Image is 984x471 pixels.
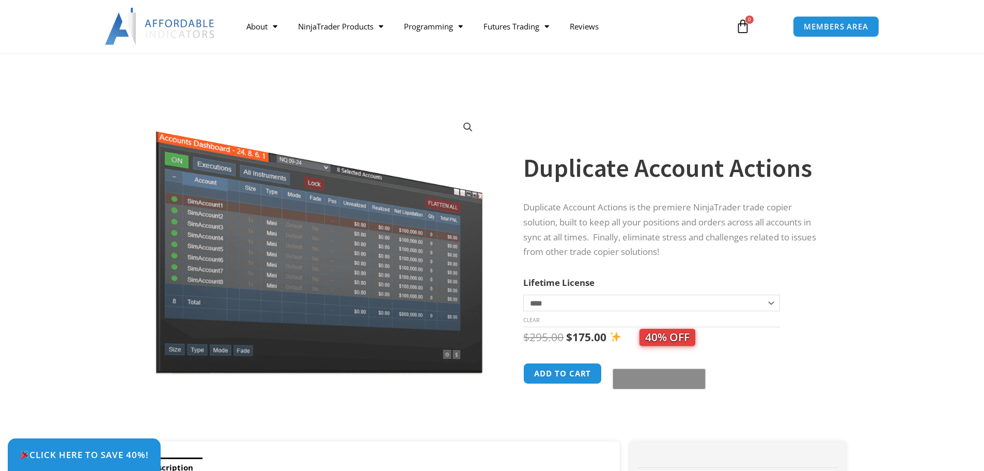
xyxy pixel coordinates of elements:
img: ✨ [610,331,621,342]
a: NinjaTrader Products [288,14,394,38]
bdi: 295.00 [523,330,564,344]
h1: Duplicate Account Actions [523,150,825,186]
img: 🎉 [20,450,29,459]
a: Clear options [523,316,539,324]
label: Lifetime License [523,277,595,288]
a: View full-screen image gallery [459,118,477,136]
img: LogoAI | Affordable Indicators – NinjaTrader [105,8,216,45]
bdi: 175.00 [566,330,606,344]
a: 🎉Click Here to save 40%! [8,438,161,471]
button: Add to cart [523,363,602,384]
p: Duplicate Account Actions is the premiere NinjaTrader trade copier solution, built to keep all yo... [523,200,825,260]
a: 0 [720,11,766,41]
a: Programming [394,14,473,38]
span: 40% OFF [639,329,695,346]
button: Buy with GPay [613,369,706,389]
span: Click Here to save 40%! [20,450,149,459]
span: 0 [745,16,754,24]
iframe: Secure payment input frame [611,361,704,362]
span: $ [566,330,572,344]
span: $ [523,330,529,344]
span: MEMBERS AREA [804,23,868,31]
nav: Menu [236,14,724,38]
a: Futures Trading [473,14,559,38]
a: Reviews [559,14,609,38]
a: MEMBERS AREA [793,16,879,37]
img: Screenshot 2024-08-26 15414455555 [153,110,485,374]
a: About [236,14,288,38]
